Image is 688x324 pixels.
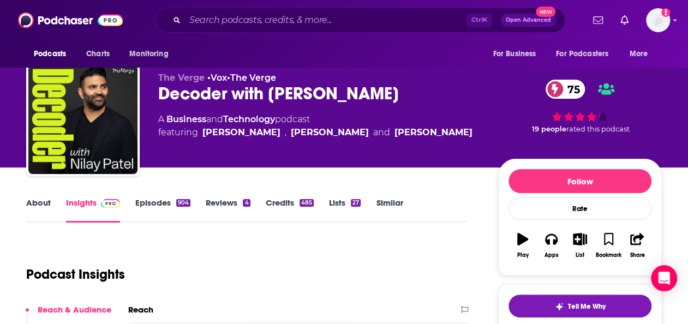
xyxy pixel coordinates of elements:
span: and [206,114,223,124]
button: Show profile menu [646,8,670,32]
img: Podchaser Pro [101,199,120,208]
img: Decoder with Nilay Patel [28,65,137,174]
a: Credits485 [266,197,314,223]
span: For Business [493,46,536,62]
div: Bookmark [596,252,621,259]
a: About [26,197,51,223]
svg: Add a profile image [661,8,670,17]
span: featuring [158,126,472,139]
div: 904 [176,199,190,207]
span: 75 [557,80,585,99]
a: Vox [211,73,227,83]
div: Open Intercom Messenger [651,265,677,291]
button: Bookmark [594,226,623,265]
img: Podchaser - Follow, Share and Rate Podcasts [18,10,123,31]
a: Business [166,114,206,124]
span: 19 people [532,125,566,133]
button: open menu [622,44,662,64]
span: New [536,7,555,17]
span: For Podcasters [556,46,608,62]
a: The Verge [230,73,276,83]
button: Open AdvancedNew [501,14,556,27]
span: • [227,73,276,83]
img: tell me why sparkle [555,302,564,311]
h1: Podcast Insights [26,266,125,283]
a: Charts [79,44,116,64]
span: Podcasts [34,46,66,62]
a: Show notifications dropdown [589,11,607,29]
a: Reviews4 [206,197,250,223]
span: Monitoring [129,46,168,62]
button: open menu [485,44,549,64]
button: tell me why sparkleTell Me Why [508,295,651,317]
p: Reach & Audience [38,304,111,315]
a: Show notifications dropdown [616,11,633,29]
button: open menu [26,44,80,64]
span: • [207,73,227,83]
a: Kara Swisher [291,126,369,139]
div: List [576,252,584,259]
span: Charts [86,46,110,62]
span: Tell Me Why [568,302,606,311]
div: 27 [351,199,361,207]
button: Follow [508,169,651,193]
a: InsightsPodchaser Pro [66,197,120,223]
button: open menu [549,44,624,64]
span: and [373,126,390,139]
span: Ctrl K [466,13,492,27]
span: More [630,46,648,62]
div: Rate [508,197,651,220]
div: 485 [300,199,314,207]
a: Lists27 [329,197,361,223]
a: Nilay Patel [202,126,280,139]
a: 75 [546,80,585,99]
div: Play [517,252,529,259]
span: Logged in as amooers [646,8,670,32]
button: Play [508,226,537,265]
div: [PERSON_NAME] [394,126,472,139]
span: rated this podcast [566,125,630,133]
a: Episodes904 [135,197,190,223]
button: List [566,226,594,265]
div: 4 [243,199,250,207]
div: Search podcasts, credits, & more... [155,8,565,33]
div: Share [630,252,644,259]
span: Open Advanced [506,17,551,23]
div: A podcast [158,113,472,139]
div: Apps [545,252,559,259]
button: Share [623,226,651,265]
div: 75 19 peoplerated this podcast [498,73,662,140]
a: Similar [376,197,403,223]
input: Search podcasts, credits, & more... [185,11,466,29]
button: Apps [537,226,565,265]
h2: Reach [128,304,153,315]
img: User Profile [646,8,670,32]
button: open menu [122,44,182,64]
span: , [285,126,286,139]
span: The Verge [158,73,205,83]
a: Technology [223,114,275,124]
